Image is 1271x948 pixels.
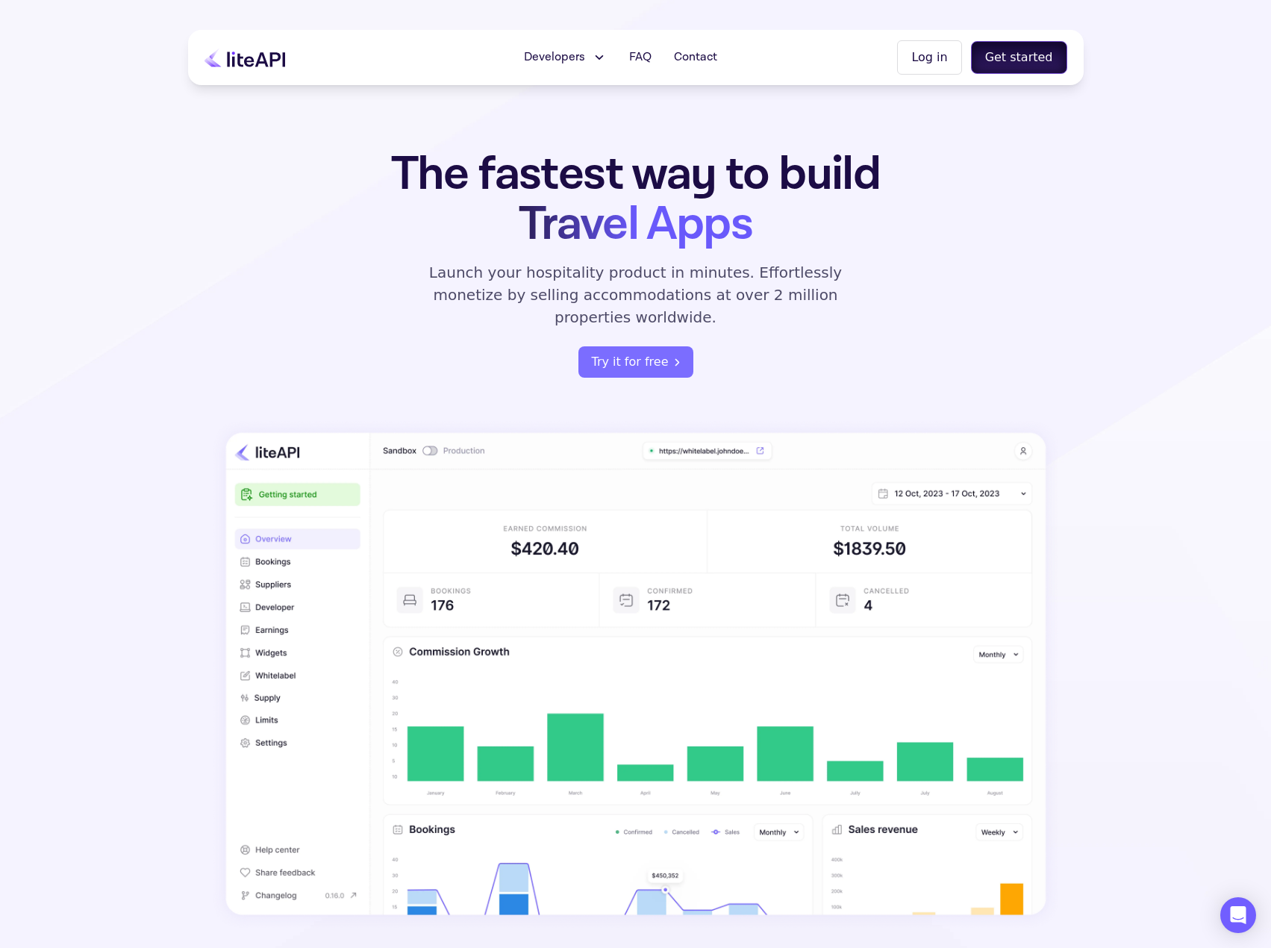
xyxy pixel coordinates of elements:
[620,43,661,72] a: FAQ
[674,49,717,66] span: Contact
[344,149,928,249] h1: The fastest way to build
[412,261,860,328] p: Launch your hospitality product in minutes. Effortlessly monetize by selling accommodations at ov...
[212,420,1060,929] img: dashboard illustration
[897,40,961,75] button: Log in
[665,43,726,72] a: Contact
[578,346,693,378] a: register
[1220,897,1256,933] div: Open Intercom Messenger
[578,346,693,378] button: Try it for free
[971,41,1067,74] button: Get started
[524,49,585,66] span: Developers
[515,43,616,72] button: Developers
[629,49,652,66] span: FAQ
[519,193,752,255] span: Travel Apps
